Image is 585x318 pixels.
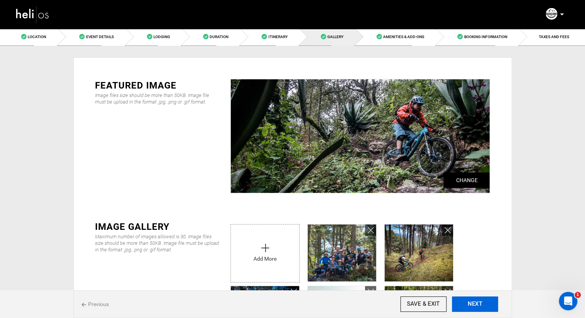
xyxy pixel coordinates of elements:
span: Duration [210,35,228,39]
span: Location [28,35,46,39]
a: Remove [288,286,299,297]
div: FEATURED IMAGE [95,79,219,92]
span: Gallery [327,35,343,39]
span: 1 [575,292,581,298]
div: IMAGE GALLERY [95,220,219,233]
a: Remove [442,224,453,236]
img: 70e86fc9b76f5047cd03efca80958d91.png [546,8,557,20]
div: Image files size should be more than 50KB. Image file must be upload in the format .jpg, .png or ... [95,92,219,105]
span: Lodging [153,35,170,39]
span: Amenities & Add-Ons [383,35,424,39]
input: SAVE & EXIT [400,296,447,312]
span: Previous [82,300,109,308]
a: Remove [365,286,376,297]
label: Change [443,172,490,188]
img: 4af8d90c-1b9e-4118-a356-54566ad9ac4e_7159_be0be9f32dc223aefe12108ae8199a24_pkg_ngl.jpg [308,224,376,281]
iframe: Intercom live chat [559,292,577,310]
div: Maximum number of images allowed is 30. Image files size should be more than 50KB. Image file mus... [95,233,219,253]
span: Itinerary [268,35,287,39]
img: heli-logo [15,4,50,25]
span: TAXES AND FEES [539,35,569,39]
img: fd1e138edebf29235d27e5d937fb4b5b.jpeg [231,79,490,193]
span: Event Details [86,35,113,39]
button: NEXT [452,296,498,312]
img: f9ad1e49-4bbe-42e7-9d24-d5dfdbf52b6e_7159_3d2aefc545288f2e95a8481461d4aed5_pkg_ngl.jpg [385,224,453,281]
span: Booking Information [464,35,507,39]
a: Remove [442,286,453,297]
a: Remove [365,224,376,236]
img: back%20icon.svg [82,303,86,307]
